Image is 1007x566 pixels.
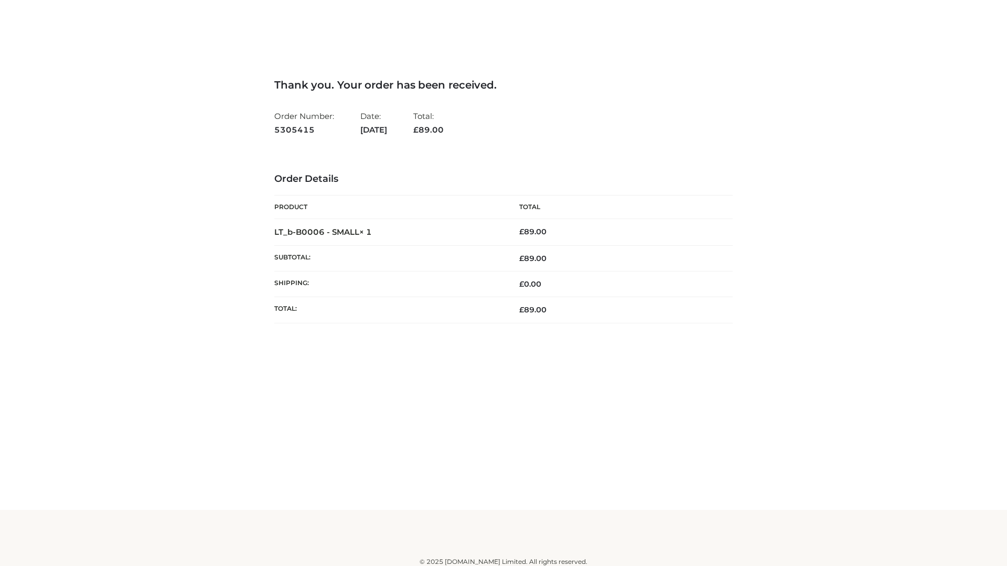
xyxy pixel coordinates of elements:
[504,195,733,219] th: Total
[274,195,504,219] th: Product
[274,123,334,137] strong: 5305415
[274,79,733,91] h3: Thank you. Your order has been received.
[413,125,419,135] span: £
[519,279,541,289] bdi: 0.00
[360,107,387,139] li: Date:
[519,227,524,236] span: £
[274,227,372,237] strong: LT_b-B0006 - SMALL
[274,245,504,271] th: Subtotal:
[274,173,733,185] h3: Order Details
[413,125,444,135] span: 89.00
[519,254,524,263] span: £
[274,107,334,139] li: Order Number:
[519,254,547,263] span: 89.00
[519,279,524,289] span: £
[274,271,504,297] th: Shipping:
[274,297,504,323] th: Total:
[519,305,524,314] span: £
[519,305,547,314] span: 89.00
[519,227,547,236] bdi: 89.00
[413,107,444,139] li: Total:
[359,227,372,237] strong: × 1
[360,123,387,137] strong: [DATE]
